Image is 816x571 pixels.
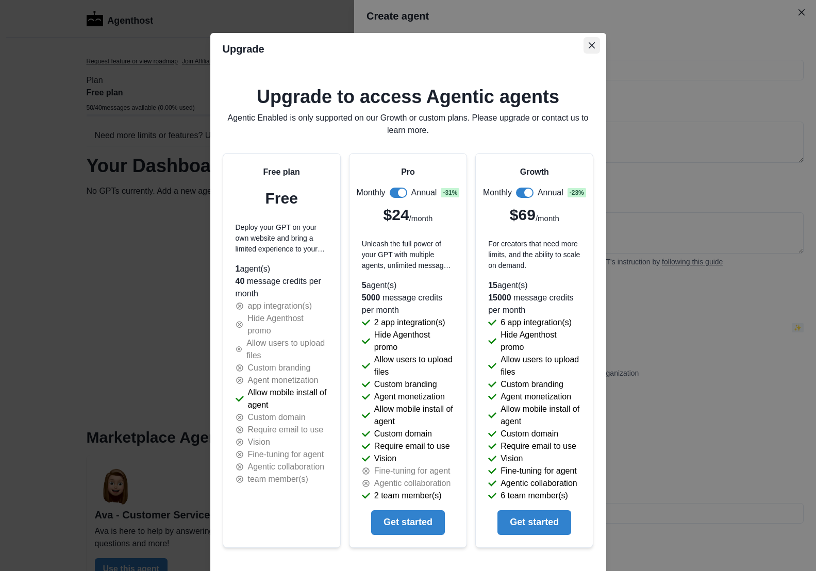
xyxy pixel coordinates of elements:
p: Custom branding [374,378,437,391]
span: 5000 [362,293,380,302]
p: 6 team member(s) [501,490,568,502]
p: Custom domain [374,428,432,440]
button: Get started [497,510,571,535]
p: 2 app integration(s) [374,316,445,329]
p: Agentic collaboration [374,477,451,490]
p: Hide Agenthost promo [247,312,328,337]
p: team member(s) [248,473,308,485]
span: 1 [236,264,240,273]
p: Allow users to upload files [501,354,580,378]
p: Fine-tuning for agent [248,448,324,461]
p: message credits per month [236,275,328,300]
p: Monthly [357,187,386,199]
p: Vision [374,452,396,465]
p: Annual [538,187,563,199]
p: Allow users to upload files [246,337,328,362]
p: Require email to use [501,440,576,452]
p: $24 [384,203,409,226]
p: Deploy your GPT on your own website and bring a limited experience to your users [236,222,328,255]
p: agent(s) [236,263,328,275]
p: Allow mobile install of agent [501,403,580,428]
p: Custom branding [501,378,563,391]
span: - 31 % [441,188,459,197]
p: Agentic Enabled is only supported on our Growth or custom plans. Please upgrade or contact us to ... [223,112,594,137]
p: Require email to use [374,440,450,452]
p: Vision [501,452,523,465]
p: 2 team member(s) [374,490,442,502]
p: Monthly [483,187,512,199]
span: 15000 [488,293,511,302]
p: Hide Agenthost promo [501,329,580,354]
span: - 23 % [568,188,586,197]
p: Agent monetization [374,391,445,403]
p: message credits per month [488,292,580,316]
p: Pro [401,166,415,178]
p: Allow users to upload files [374,354,454,378]
p: /month [409,213,433,225]
p: 6 app integration(s) [501,316,572,329]
p: /month [536,213,559,225]
p: Annual [411,187,437,199]
p: agent(s) [362,279,454,292]
p: Fine-tuning for agent [374,465,451,477]
span: 5 [362,281,367,290]
p: For creators that need more limits, and the ability to scale on demand. [488,239,580,271]
p: Custom branding [248,362,311,374]
p: $69 [510,203,536,226]
p: Allow mobile install of agent [374,403,454,428]
p: Agentic collaboration [501,477,577,490]
p: Free plan [263,166,300,178]
span: 40 [236,277,245,285]
span: 15 [488,281,497,290]
p: Fine-tuning for agent [501,465,577,477]
p: Agent monetization [501,391,571,403]
p: Agentic collaboration [248,461,325,473]
button: Get started [371,510,445,535]
p: Custom domain [501,428,558,440]
p: Growth [520,166,549,178]
p: Vision [248,436,270,448]
p: message credits per month [362,292,454,316]
p: app integration(s) [248,300,312,312]
header: Upgrade [210,33,606,65]
p: Require email to use [248,424,324,436]
p: Custom domain [248,411,306,424]
p: agent(s) [488,279,580,292]
p: Free [265,187,297,210]
h2: Upgrade to access Agentic agents [223,86,594,108]
p: Agent monetization [248,374,319,387]
p: Allow mobile install of agent [248,387,328,411]
p: Unleash the full power of your GPT with multiple agents, unlimited messages per user, and subscri... [362,239,454,271]
button: Close [584,37,600,54]
p: Hide Agenthost promo [374,329,454,354]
